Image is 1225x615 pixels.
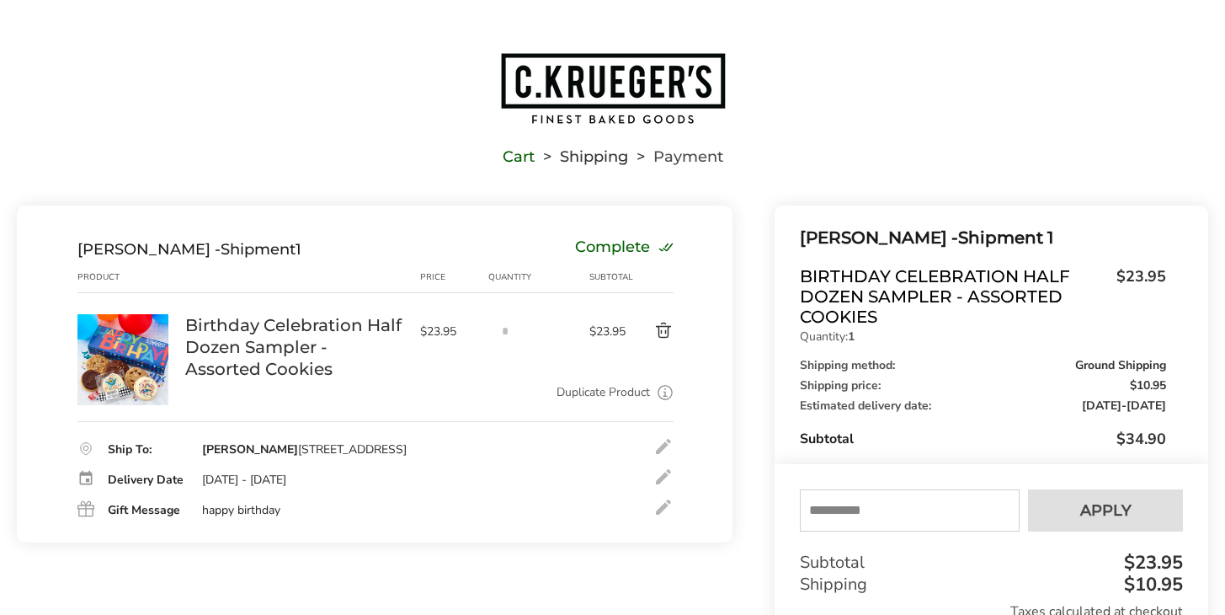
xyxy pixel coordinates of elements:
li: Shipping [535,151,628,163]
span: [PERSON_NAME] - [800,227,958,248]
div: Ship To: [108,444,185,456]
div: Subtotal [800,429,1166,449]
div: Quantity [488,270,589,284]
a: Birthday Celebration Half Dozen Sampler - Assorted Cookies [185,314,403,380]
span: $23.95 [589,324,627,340]
a: Birthday Celebration Half Dozen Sampler - Assorted Cookies [77,313,168,329]
input: Quantity input [488,314,522,348]
div: Shipment [77,240,301,259]
span: $10.95 [1130,380,1166,392]
span: [DATE] [1126,398,1166,414]
div: [STREET_ADDRESS] [202,442,407,457]
div: Delivery Date [108,474,185,486]
span: $23.95 [1108,266,1166,323]
div: Product [77,270,185,284]
div: Shipment 1 [800,224,1166,252]
button: Delete product [628,321,674,341]
a: Duplicate Product [557,383,650,402]
span: - [1082,400,1166,412]
div: Price [420,270,488,284]
span: $34.90 [1116,429,1166,449]
span: Apply [1080,503,1132,518]
button: Apply [1028,489,1183,532]
div: Complete [575,240,674,259]
div: $10.95 [1120,575,1183,594]
a: Birthday Celebration Half Dozen Sampler - Assorted Cookies$23.95 [800,266,1166,327]
strong: 1 [848,329,855,345]
span: Ground Shipping [1075,360,1166,372]
div: Subtotal [800,552,1183,574]
span: Payment [653,151,723,163]
img: C.KRUEGER'S [499,51,727,126]
span: [DATE] [1082,398,1121,414]
a: Cart [503,151,535,163]
span: [PERSON_NAME] - [77,240,221,259]
div: Subtotal [589,270,627,284]
span: $23.95 [420,324,480,340]
div: [DATE] - [DATE] [202,473,286,488]
img: Birthday Celebration Half Dozen Sampler - Assorted Cookies [77,314,168,405]
div: Gift Message [108,505,185,516]
div: $23.95 [1120,553,1183,572]
div: Shipping method: [800,360,1166,372]
p: Quantity: [800,331,1166,343]
strong: [PERSON_NAME] [202,441,298,457]
div: Shipping [800,574,1183,596]
span: Birthday Celebration Half Dozen Sampler - Assorted Cookies [800,266,1108,327]
a: Go to home page [17,51,1208,126]
div: Shipping price: [800,380,1166,392]
div: Estimated delivery date: [800,400,1166,412]
span: 1 [296,240,301,259]
div: happy birthday [202,503,280,518]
